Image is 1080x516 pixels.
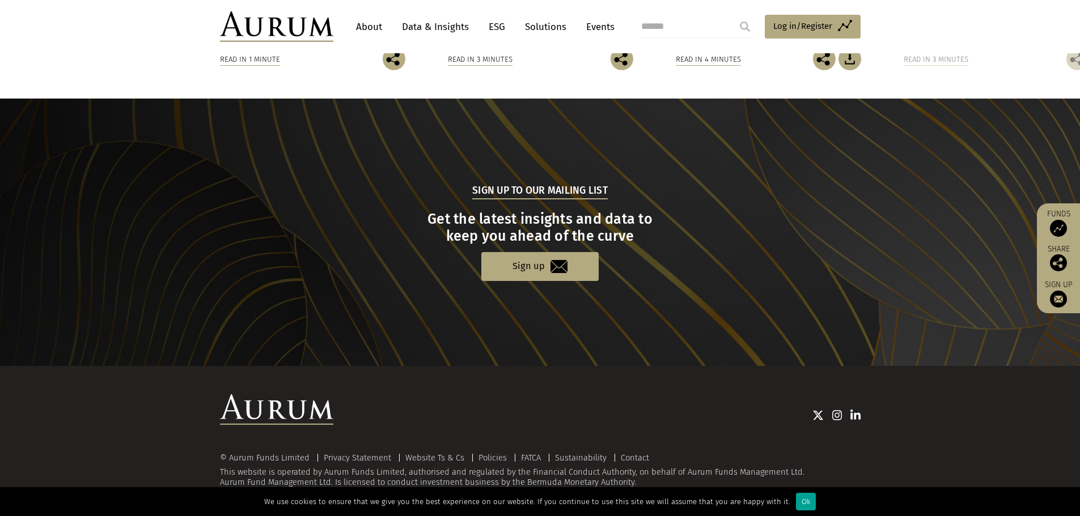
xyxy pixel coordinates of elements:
a: Log in/Register [765,15,861,39]
div: Read in 1 minute [220,53,280,66]
img: Share this post [383,48,405,70]
div: Read in 3 minutes [448,53,513,66]
a: About [350,16,388,37]
img: Aurum [220,11,333,42]
input: Submit [734,15,756,38]
img: Share this post [611,48,633,70]
a: Solutions [519,16,572,37]
a: Sign up [481,252,599,281]
a: Data & Insights [396,16,475,37]
a: Privacy Statement [324,453,391,463]
div: This website is operated by Aurum Funds Limited, authorised and regulated by the Financial Conduc... [220,453,861,488]
a: Sign up [1043,280,1074,308]
img: Aurum Logo [220,394,333,425]
h5: Sign up to our mailing list [472,184,608,199]
h3: Get the latest insights and data to keep you ahead of the curve [221,211,859,245]
div: Ok [796,493,816,510]
img: Twitter icon [812,410,824,421]
span: Log in/Register [773,19,832,33]
a: Policies [478,453,507,463]
a: Funds [1043,209,1074,237]
div: Share [1043,245,1074,271]
img: Linkedin icon [850,410,861,421]
a: ESG [483,16,511,37]
img: Instagram icon [832,410,842,421]
div: Read in 3 minutes [904,53,968,66]
img: Download Article [838,48,861,70]
a: Sustainability [555,453,607,463]
div: Read in 4 minutes [676,53,741,66]
img: Sign up to our newsletter [1050,291,1067,308]
a: Website Ts & Cs [405,453,464,463]
img: Access Funds [1050,220,1067,237]
a: Events [581,16,615,37]
div: © Aurum Funds Limited [220,454,315,462]
a: FATCA [521,453,541,463]
img: Share this post [813,48,836,70]
a: Contact [621,453,649,463]
img: Share this post [1050,254,1067,271]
